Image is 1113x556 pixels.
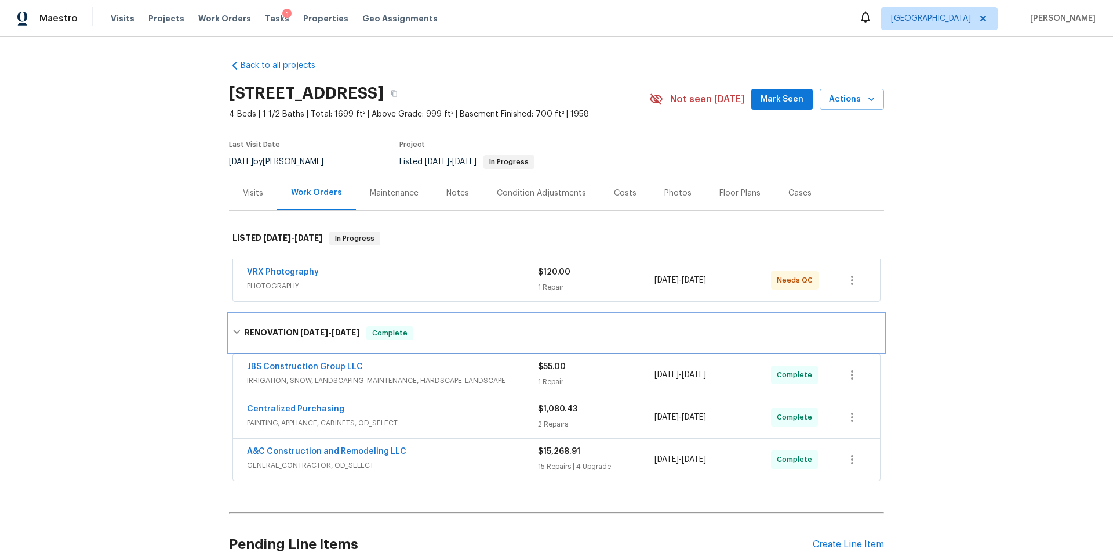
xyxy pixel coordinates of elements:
span: PAINTING, APPLIANCE, CABINETS, OD_SELECT [247,417,538,429]
span: [DATE] [263,234,291,242]
span: Complete [777,411,817,423]
span: $55.00 [538,363,566,371]
div: Notes [446,187,469,199]
a: Back to all projects [229,60,340,71]
h2: [STREET_ADDRESS] [229,88,384,99]
div: Create Line Item [813,539,884,550]
span: Complete [368,327,412,339]
span: - [300,328,359,337]
div: 15 Repairs | 4 Upgrade [538,461,654,472]
a: Centralized Purchasing [247,405,344,413]
div: 1 Repair [538,281,654,293]
div: Maintenance [370,187,419,199]
span: [DATE] [654,456,679,464]
span: [DATE] [452,158,477,166]
button: Copy Address [384,83,405,104]
span: 4 Beds | 1 1/2 Baths | Total: 1699 ft² | Above Grade: 999 ft² | Basement Finished: 700 ft² | 1958 [229,109,649,120]
span: [DATE] [682,276,706,284]
span: $15,268.91 [538,447,580,456]
span: PHOTOGRAPHY [247,280,538,292]
span: Last Visit Date [229,141,280,148]
a: VRX Photography [247,268,319,276]
div: RENOVATION [DATE]-[DATE]Complete [229,315,884,352]
span: In Progress [330,233,379,244]
div: Photos [664,187,692,199]
a: A&C Construction and Remodeling LLC [247,447,406,456]
div: Work Orders [291,187,342,198]
span: Projects [148,13,184,24]
span: [GEOGRAPHIC_DATA] [891,13,971,24]
span: - [654,411,706,423]
span: - [654,369,706,381]
span: - [263,234,322,242]
span: [DATE] [682,371,706,379]
span: $120.00 [538,268,570,276]
div: Cases [788,187,812,199]
span: Complete [777,454,817,465]
span: $1,080.43 [538,405,577,413]
span: Listed [399,158,534,166]
span: [DATE] [229,158,253,166]
span: Maestro [39,13,78,24]
span: [DATE] [654,413,679,421]
div: by [PERSON_NAME] [229,155,337,169]
span: Mark Seen [761,92,803,107]
span: - [654,275,706,286]
span: [DATE] [682,413,706,421]
div: 1 [282,9,292,20]
span: [DATE] [654,276,679,284]
span: [PERSON_NAME] [1025,13,1096,24]
span: IRRIGATION, SNOW, LANDSCAPING_MAINTENANCE, HARDSCAPE_LANDSCAPE [247,375,538,387]
div: 1 Repair [538,376,654,388]
span: Project [399,141,425,148]
span: [DATE] [300,328,328,337]
span: Needs QC [777,275,817,286]
button: Actions [820,89,884,110]
div: 2 Repairs [538,418,654,430]
span: [DATE] [425,158,449,166]
span: - [425,158,477,166]
div: Costs [614,187,636,199]
a: JBS Construction Group LLC [247,363,363,371]
div: Visits [243,187,263,199]
span: Work Orders [198,13,251,24]
h6: LISTED [232,232,322,245]
div: Floor Plans [719,187,761,199]
span: [DATE] [682,456,706,464]
button: Mark Seen [751,89,813,110]
span: Not seen [DATE] [670,93,744,105]
span: - [654,454,706,465]
div: Condition Adjustments [497,187,586,199]
span: Complete [777,369,817,381]
span: [DATE] [654,371,679,379]
span: Properties [303,13,348,24]
span: Tasks [265,15,289,23]
span: [DATE] [332,328,359,337]
span: Visits [111,13,134,24]
span: [DATE] [294,234,322,242]
h6: RENOVATION [245,326,359,340]
span: GENERAL_CONTRACTOR, OD_SELECT [247,460,538,471]
span: Actions [829,92,875,107]
span: In Progress [485,158,533,165]
span: Geo Assignments [362,13,438,24]
div: LISTED [DATE]-[DATE]In Progress [229,220,884,257]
